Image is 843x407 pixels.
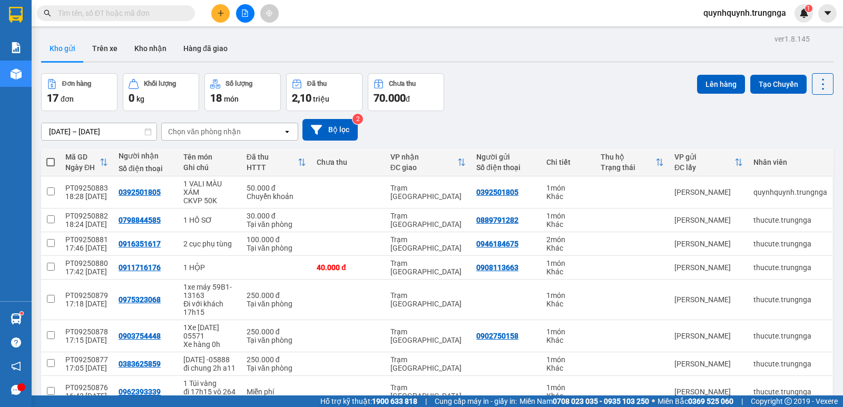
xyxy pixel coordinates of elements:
[247,212,306,220] div: 30.000 đ
[260,4,279,23] button: aim
[65,383,108,392] div: PT09250876
[41,73,117,111] button: Đơn hàng17đơn
[372,397,417,405] strong: 1900 633 818
[247,192,306,201] div: Chuyển khoản
[688,397,733,405] strong: 0369 525 060
[58,7,182,19] input: Tìm tên, số ĐT hoặc mã đơn
[595,148,669,176] th: Toggle SortBy
[65,355,108,364] div: PT09250877
[320,395,417,407] span: Hỗ trợ kỹ thuật:
[546,244,590,252] div: Khác
[807,5,810,12] span: 1
[753,388,827,396] div: thucute.trungnga
[62,80,91,87] div: Đơn hàng
[753,240,827,248] div: thucute.trungnga
[211,4,230,23] button: plus
[65,327,108,336] div: PT09250878
[11,68,22,80] img: warehouse-icon
[119,360,161,368] div: 0383625859
[226,80,252,87] div: Số lượng
[317,263,380,272] div: 40.000 đ
[247,336,306,344] div: Tại văn phòng
[42,123,156,140] input: Select a date range.
[247,291,306,300] div: 250.000 đ
[183,364,236,372] div: đi chung 2h a11
[119,164,173,173] div: Số điện thoại
[183,196,236,205] div: CKVP 50K
[389,80,416,87] div: Chưa thu
[546,291,590,300] div: 1 món
[669,148,748,176] th: Toggle SortBy
[753,216,827,224] div: thucute.trungnga
[217,9,224,17] span: plus
[247,220,306,229] div: Tại văn phòng
[805,5,812,12] sup: 1
[65,163,100,172] div: Ngày ĐH
[519,395,649,407] span: Miền Nam
[753,295,827,304] div: thucute.trungnga
[741,395,743,407] span: |
[224,95,239,103] span: món
[119,240,161,248] div: 0916351617
[390,355,466,372] div: Trạm [GEOGRAPHIC_DATA]
[546,158,590,166] div: Chi tiết
[385,148,471,176] th: Toggle SortBy
[476,332,518,340] div: 0902750158
[476,216,518,224] div: 0889791282
[753,332,827,340] div: thucute.trungnga
[65,267,108,276] div: 17:42 [DATE]
[183,379,236,388] div: 1 Túi vàng
[119,263,161,272] div: 0911716176
[823,8,832,18] span: caret-down
[183,240,236,248] div: 2 cục phụ tùng
[313,95,329,103] span: triệu
[119,152,173,160] div: Người nhận
[476,240,518,248] div: 0946184675
[183,388,236,404] div: đi 17h15 vô 264 mct , anh Pon kêu
[674,216,743,224] div: [PERSON_NAME]
[183,355,236,364] div: 86AD -05888
[695,6,795,19] span: quynhquynh.trungnga
[183,180,236,196] div: 1 VALI MÀU XÁM
[546,327,590,336] div: 1 món
[247,244,306,252] div: Tại văn phòng
[65,259,108,267] div: PT09250880
[307,80,327,87] div: Đã thu
[658,395,733,407] span: Miền Bắc
[183,283,236,300] div: 1xe máy 59B1-13163
[65,336,108,344] div: 17:15 [DATE]
[136,95,144,103] span: kg
[65,300,108,308] div: 17:18 [DATE]
[11,42,22,53] img: solution-icon
[390,259,466,276] div: Trạm [GEOGRAPHIC_DATA]
[20,312,23,315] sup: 1
[775,33,810,45] div: ver 1.8.145
[247,327,306,336] div: 250.000 đ
[286,73,362,111] button: Đã thu2,10 triệu
[11,313,22,324] img: warehouse-icon
[9,7,23,23] img: logo-vxr
[292,92,311,104] span: 2,10
[183,300,236,316] div: Đi với khách 17h15
[302,119,358,141] button: Bộ lọc
[546,220,590,229] div: Khác
[65,192,108,201] div: 18:28 [DATE]
[374,92,406,104] span: 70.000
[546,192,590,201] div: Khác
[144,80,176,87] div: Khối lượng
[546,212,590,220] div: 1 món
[546,336,590,344] div: Khác
[546,184,590,192] div: 1 món
[546,300,590,308] div: Khác
[674,360,743,368] div: [PERSON_NAME]
[183,216,236,224] div: 1 HỒ SƠ
[119,216,161,224] div: 0798844585
[183,153,236,161] div: Tên món
[753,188,827,196] div: quynhquynh.trungnga
[247,235,306,244] div: 100.000 đ
[390,153,457,161] div: VP nhận
[674,188,743,196] div: [PERSON_NAME]
[476,263,518,272] div: 0908113663
[799,8,809,18] img: icon-new-feature
[11,337,21,348] span: question-circle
